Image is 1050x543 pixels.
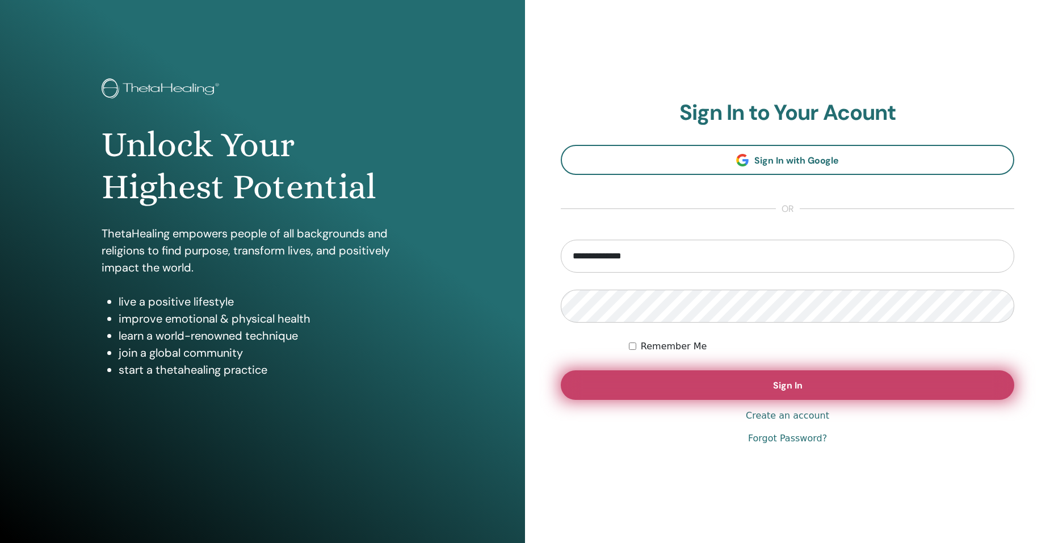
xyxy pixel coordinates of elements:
img: close_btn_dark.svg [186,7,200,20]
label: Remember Me [641,340,707,353]
div: Shopping on this website is safe. [7,20,200,31]
div: Keep me authenticated indefinitely or until I manually logout [629,340,1014,353]
h2: Sign In to Your Acount [561,100,1014,126]
div: [URL][DOMAIN_NAME][DOMAIN_NAME] [7,33,200,42]
li: join a global community [119,344,423,361]
img: V077VsSpElrvZLvTgf0T2aAIDDgc8GAbAQYMwALAQYMwALAcYMwEKAMQOwEGDMACwEGDMACwHGDMBCgDEDsBBgzAAsBBgzAAs... [162,68,200,81]
span: Sign In [773,379,803,391]
a: Forgot Password? [748,432,827,445]
span: or [776,202,800,216]
li: start a thetahealing practice [119,361,423,378]
button: Sign In [561,370,1014,400]
h1: Unlock Your Highest Potential [102,124,423,208]
li: learn a world-renowned technique [119,327,423,344]
img: svg+xml;base64,PHN2ZyB3aWR0aD0iMTI4IiBoZWlnaHQ9IjEyOCIgdmlld0JveD0iMCAwIDEyOCAxMjgiIGZpbGw9Im5vbm... [12,5,20,13]
a: Sign In with Google [561,145,1014,175]
li: improve emotional & physical health [119,310,423,327]
li: live a positive lifestyle [119,293,423,310]
div: Browsing Protection by F-Secure [95,81,200,91]
a: Create an account [746,409,829,423]
p: ThetaHealing empowers people of all backgrounds and religions to find purpose, transform lives, a... [102,225,423,276]
span: Sign In with Google [754,154,839,166]
button: Change notification settings [7,47,119,56]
